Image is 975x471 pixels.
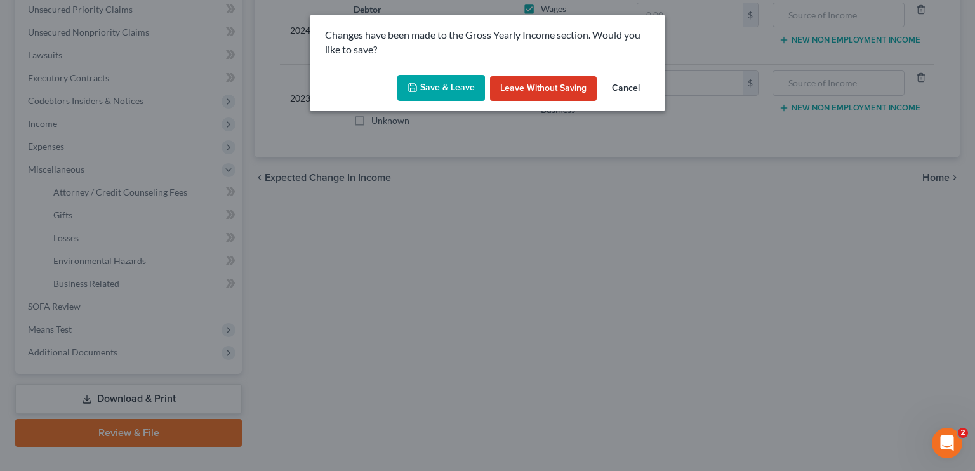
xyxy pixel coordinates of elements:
span: 2 [958,428,968,438]
button: Cancel [602,76,650,102]
p: Changes have been made to the Gross Yearly Income section. Would you like to save? [325,28,650,57]
iframe: Intercom live chat [932,428,962,458]
button: Save & Leave [397,75,485,102]
button: Leave without Saving [490,76,597,102]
